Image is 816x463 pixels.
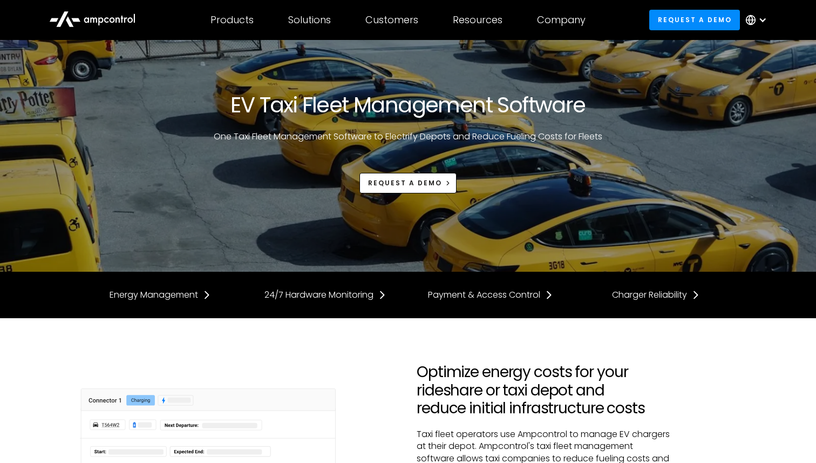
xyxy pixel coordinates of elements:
h1: EV Taxi Fleet Management Software [230,92,585,118]
div: Customers [365,14,418,26]
div: Solutions [288,14,331,26]
span: REQUEST A DEMO [368,178,442,187]
div: 24/7 Hardware Monitoring [264,289,373,301]
a: REQUEST A DEMO [359,173,457,193]
a: 24/7 Hardware Monitoring [264,289,386,301]
div: Products [210,14,254,26]
div: Payment & Access Control [428,289,540,301]
div: Resources [453,14,502,26]
a: Energy Management [110,289,211,301]
a: Charger Reliability [612,289,700,301]
div: Company [537,14,586,26]
div: Charger Reliability [612,289,687,301]
a: Payment & Access Control [428,289,553,301]
p: One Taxi Fleet Management Software to Electrify Depots and Reduce Fueling Costs for Fleets [211,131,605,143]
h2: Optimize energy costs for your rideshare or taxi depot and reduce initial infrastructure costs [417,363,672,418]
a: Request a demo [649,10,740,30]
div: Energy Management [110,289,198,301]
